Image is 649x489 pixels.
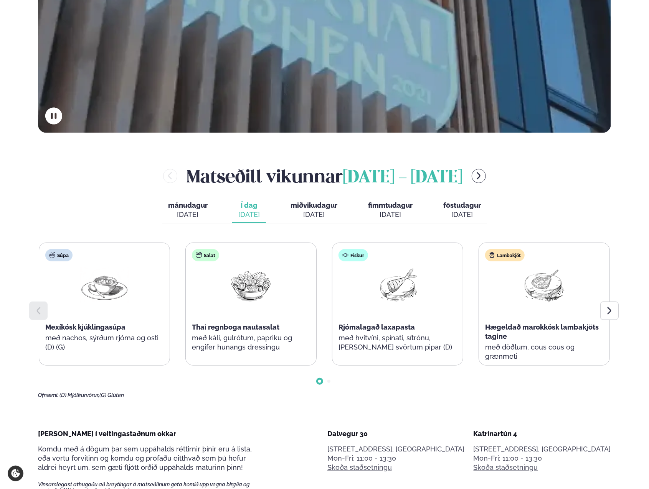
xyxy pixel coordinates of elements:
h2: Matseðill vikunnar [187,164,462,189]
div: Katrínartún 4 [474,429,611,438]
span: miðvikudagur [291,201,337,209]
div: Fiskur [339,249,368,261]
span: fimmtudagur [368,201,413,209]
div: Dalvegur 30 [327,429,465,438]
img: salad.svg [196,252,202,258]
img: Salad.png [226,267,276,303]
a: Skoða staðsetningu [474,463,538,472]
p: með káli, gulrótum, papriku og engifer hunangs dressingu [192,333,310,352]
div: Súpa [45,249,73,261]
span: Í dag [238,201,260,210]
img: Lamb.svg [489,252,495,258]
span: mánudagur [168,201,208,209]
span: (G) Glúten [99,392,124,398]
span: [DATE] - [DATE] [343,169,462,186]
span: Go to slide 2 [327,380,330,383]
div: [DATE] [238,210,260,219]
p: [STREET_ADDRESS], [GEOGRAPHIC_DATA] [327,445,465,454]
span: (D) Mjólkurvörur, [59,392,99,398]
p: með hvítvíni, spínati, sítrónu, [PERSON_NAME] svörtum pipar (D) [339,333,457,352]
div: [DATE] [291,210,337,219]
span: Komdu með á dögum þar sem uppáhalds réttirnir þínir eru á lista, eða vertu forvitinn og komdu og ... [38,445,252,471]
span: Hægeldað marokkósk lambakjöts tagine [485,323,599,340]
a: Cookie settings [8,466,23,481]
img: Soup.png [80,267,129,303]
p: [STREET_ADDRESS], [GEOGRAPHIC_DATA] [474,445,611,454]
span: Rjómalagað laxapasta [339,323,415,331]
span: Thai regnboga nautasalat [192,323,279,331]
button: menu-btn-left [163,169,177,183]
img: Lamb-Meat.png [520,267,569,303]
div: [DATE] [168,210,208,219]
span: [PERSON_NAME] í veitingastaðnum okkar [38,430,176,438]
div: Mon-Fri: 11:00 - 13:30 [327,454,465,463]
img: Fish.png [373,267,422,303]
button: mánudagur [DATE] [162,198,214,223]
a: Skoða staðsetningu [327,463,392,472]
button: miðvikudagur [DATE] [284,198,343,223]
span: Go to slide 1 [318,380,321,383]
span: Ofnæmi: [38,392,58,398]
button: fimmtudagur [DATE] [362,198,419,223]
div: Lambakjöt [485,249,525,261]
p: með döðlum, cous cous og grænmeti [485,343,603,361]
div: Mon-Fri: 11:00 - 13:30 [474,454,611,463]
button: föstudagur [DATE] [437,198,487,223]
button: menu-btn-right [472,169,486,183]
p: með nachos, sýrðum rjóma og osti (D) (G) [45,333,163,352]
div: [DATE] [368,210,413,219]
img: fish.svg [342,252,348,258]
div: Salat [192,249,219,261]
img: soup.svg [49,252,55,258]
div: [DATE] [443,210,481,219]
button: Í dag [DATE] [232,198,266,223]
span: Mexíkósk kjúklingasúpa [45,323,126,331]
span: föstudagur [443,201,481,209]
